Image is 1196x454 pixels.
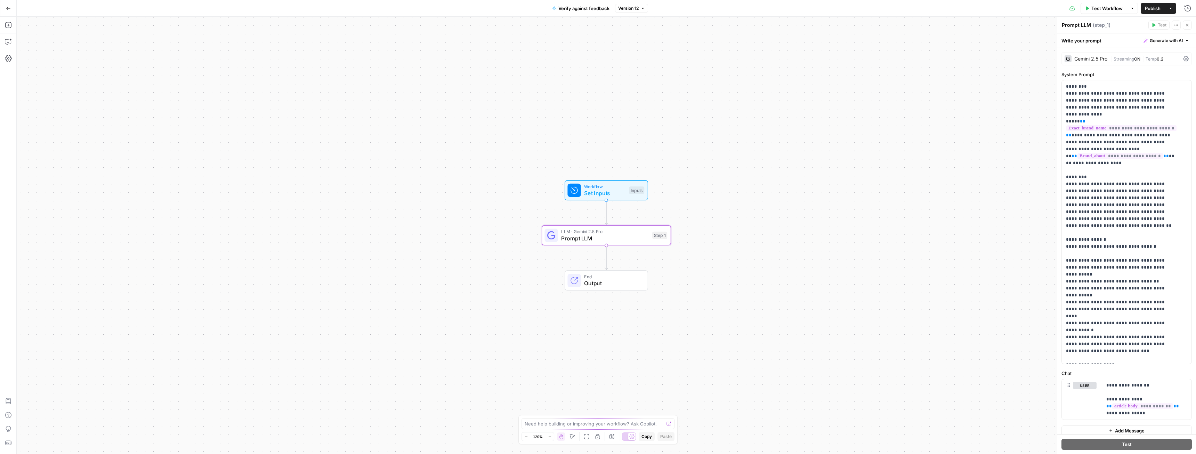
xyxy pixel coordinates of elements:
span: 120% [533,434,543,439]
span: Prompt LLM [561,234,649,242]
span: ( step_1 ) [1093,22,1110,29]
span: Output [584,279,641,288]
span: Test [1158,22,1166,28]
div: LLM · Gemini 2.5 ProPrompt LLMStep 1 [542,225,671,246]
span: Workflow [584,183,625,190]
button: Test [1148,21,1170,30]
span: Copy [641,433,652,440]
textarea: Prompt LLM [1062,22,1091,29]
label: System Prompt [1061,71,1192,78]
span: Add Message [1115,427,1145,434]
span: | [1110,55,1114,62]
button: Paste [657,432,674,441]
span: Verify against feedback [558,5,609,12]
div: Inputs [629,186,644,194]
label: Chat [1061,370,1192,377]
span: End [584,273,641,280]
button: Publish [1141,3,1165,14]
span: 0.2 [1157,56,1163,62]
g: Edge from step_1 to end [605,245,607,270]
span: Streaming [1114,56,1134,62]
div: Write your prompt [1057,33,1196,48]
button: Verify against feedback [548,3,614,14]
span: Version 12 [618,5,639,11]
button: Copy [639,432,655,441]
span: ON [1134,56,1140,62]
div: EndOutput [542,270,671,290]
span: Set Inputs [584,189,625,197]
button: Test Workflow [1081,3,1127,14]
div: Gemini 2.5 Pro [1074,56,1107,61]
button: Version 12 [615,4,648,13]
span: Temp [1146,56,1157,62]
div: user [1062,379,1097,420]
span: LLM · Gemini 2.5 Pro [561,228,649,235]
span: Test [1122,441,1132,448]
span: Paste [660,433,672,440]
div: Step 1 [652,232,667,239]
button: Generate with AI [1141,36,1192,45]
span: | [1140,55,1146,62]
span: Publish [1145,5,1161,12]
button: Test [1061,439,1192,450]
span: Test Workflow [1091,5,1123,12]
g: Edge from start to step_1 [605,200,607,225]
div: WorkflowSet InputsInputs [542,180,671,200]
span: Generate with AI [1150,38,1183,44]
button: Add Message [1061,425,1192,436]
button: user [1073,382,1097,389]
